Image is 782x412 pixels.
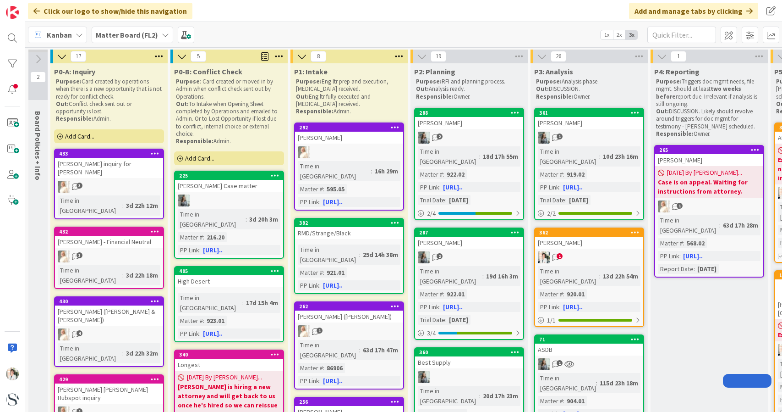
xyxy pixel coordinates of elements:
[298,340,359,360] div: Time in [GEOGRAPHIC_DATA]
[559,182,561,192] span: :
[564,396,587,406] div: 904.01
[416,78,442,85] strong: Purpose:
[539,336,643,343] div: 71
[625,30,638,39] span: 3x
[415,228,523,249] div: 287[PERSON_NAME]
[58,181,70,193] img: KS
[655,146,763,166] div: 265[PERSON_NAME]
[655,146,763,154] div: 265
[96,30,158,39] b: Matter Board (FL2)
[298,184,323,194] div: Matter #
[535,109,643,117] div: 361
[539,229,643,236] div: 362
[415,348,523,356] div: 360
[479,151,481,161] span: :
[175,351,283,371] div: 340Longest
[54,296,164,367] a: 430[PERSON_NAME] ([PERSON_NAME] & [PERSON_NAME])KSTime in [GEOGRAPHIC_DATA]:3d 22h 32m
[185,154,214,162] span: Add Card...
[55,158,163,178] div: [PERSON_NAME] inquiry for [PERSON_NAME]
[535,237,643,249] div: [PERSON_NAME]
[683,252,703,260] a: [URL]..
[55,328,163,340] div: KS
[418,132,430,144] img: LG
[447,195,470,205] div: [DATE]
[361,250,400,260] div: 25d 14h 38m
[601,271,640,281] div: 13d 22h 54m
[54,67,95,76] span: P0-A: Inquiry
[564,169,587,179] div: 919.02
[296,93,309,100] strong: Out:
[77,252,82,258] span: 3
[601,30,613,39] span: 1x
[535,117,643,129] div: [PERSON_NAME]
[557,134,563,139] span: 1
[536,78,642,85] p: Analysis phase.
[535,208,643,219] div: 2/2
[178,209,246,229] div: Time in [GEOGRAPHIC_DATA]
[658,200,670,212] img: KS
[55,384,163,404] div: [PERSON_NAME] [PERSON_NAME] Hubspot inquiry
[601,151,640,161] div: 10d 23h 16m
[122,348,124,358] span: :
[677,203,683,209] span: 1
[695,264,719,274] div: [DATE]
[416,85,429,93] strong: Out:
[175,180,283,192] div: [PERSON_NAME] Case matter
[371,166,372,176] span: :
[178,195,190,206] img: LG
[415,117,523,129] div: [PERSON_NAME]
[443,169,444,179] span: :
[655,200,763,212] div: KS
[719,220,721,230] span: :
[658,251,679,261] div: PP Link
[667,168,742,178] span: [DATE] By [PERSON_NAME]...
[178,232,203,242] div: Matter #
[536,85,642,93] p: DISCUSSION.
[613,30,625,39] span: 2x
[418,289,443,299] div: Matter #
[298,245,359,265] div: Time in [GEOGRAPHIC_DATA]
[416,78,522,85] p: RFI and planning process.
[247,214,280,224] div: 3d 20h 3m
[415,109,523,117] div: 288
[418,266,482,286] div: Time in [GEOGRAPHIC_DATA]
[415,348,523,368] div: 360Best Supply
[324,363,345,373] div: 86906
[414,67,455,76] span: P2: Planning
[372,166,400,176] div: 16h 29m
[298,363,323,373] div: Matter #
[538,373,596,393] div: Time in [GEOGRAPHIC_DATA]
[122,200,124,211] span: :
[295,398,403,406] div: 256
[65,132,94,140] span: Add Card...
[596,378,597,388] span: :
[299,303,403,310] div: 262
[294,301,404,390] a: 262[PERSON_NAME] ([PERSON_NAME])KSTime in [GEOGRAPHIC_DATA]:63d 17h 47mMatter #:86906PP Link:[URL]..
[58,251,70,262] img: KS
[361,345,400,355] div: 63d 17h 47m
[563,183,583,191] a: [URL]..
[295,311,403,323] div: [PERSON_NAME] ([PERSON_NAME])
[58,343,122,363] div: Time in [GEOGRAPHIC_DATA]
[654,67,700,76] span: P4: Reporting
[418,169,443,179] div: Matter #
[295,302,403,311] div: 262
[203,329,223,338] a: [URL]..
[656,78,762,108] p: Triggers doc mgmt needs, file mgmt. Should at least report due. Irrelevant if analysis is still o...
[244,298,280,308] div: 17d 15h 4m
[179,173,283,179] div: 225
[296,78,322,85] strong: Purpose:
[418,146,479,167] div: Time in [GEOGRAPHIC_DATA]
[415,356,523,368] div: Best Supply
[55,228,163,236] div: 432
[439,302,441,312] span: :
[56,78,82,85] strong: Purpose:
[481,151,520,161] div: 18d 17h 55m
[295,123,403,144] div: 292[PERSON_NAME]
[299,399,403,405] div: 256
[58,195,122,216] div: Time in [GEOGRAPHIC_DATA]
[324,184,347,194] div: 595.05
[299,220,403,226] div: 392
[538,182,559,192] div: PP Link
[694,264,695,274] span: :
